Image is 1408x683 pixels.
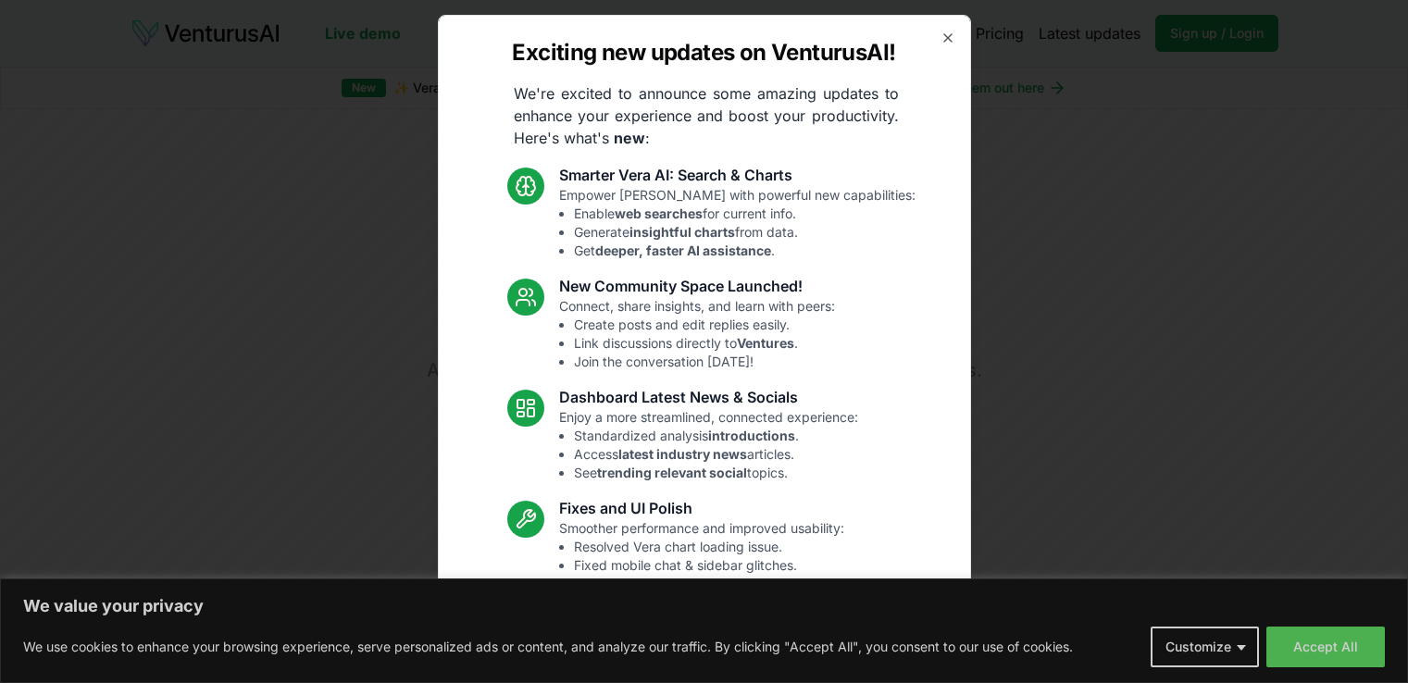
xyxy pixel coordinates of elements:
[497,608,912,675] p: These updates are designed to make VenturusAI more powerful, intuitive, and user-friendly. Let us...
[597,465,747,480] strong: trending relevant social
[708,428,795,443] strong: introductions
[618,446,747,462] strong: latest industry news
[559,275,835,297] h3: New Community Space Launched!
[559,408,858,482] p: Enjoy a more streamlined, connected experience:
[574,205,916,223] li: Enable for current info.
[595,242,771,258] strong: deeper, faster AI assistance
[574,445,858,464] li: Access articles.
[614,129,645,147] strong: new
[574,242,916,260] li: Get .
[499,82,914,149] p: We're excited to announce some amazing updates to enhance your experience and boost your producti...
[559,386,858,408] h3: Dashboard Latest News & Socials
[574,538,844,556] li: Resolved Vera chart loading issue.
[574,223,916,242] li: Generate from data.
[512,38,895,68] h2: Exciting new updates on VenturusAI!
[559,297,835,371] p: Connect, share insights, and learn with peers:
[559,519,844,593] p: Smoother performance and improved usability:
[615,205,703,221] strong: web searches
[574,427,858,445] li: Standardized analysis .
[559,497,844,519] h3: Fixes and UI Polish
[574,334,835,353] li: Link discussions directly to .
[559,186,916,260] p: Empower [PERSON_NAME] with powerful new capabilities:
[629,224,735,240] strong: insightful charts
[574,464,858,482] li: See topics.
[574,556,844,575] li: Fixed mobile chat & sidebar glitches.
[574,316,835,334] li: Create posts and edit replies easily.
[737,335,794,351] strong: Ventures
[574,353,835,371] li: Join the conversation [DATE]!
[574,575,844,593] li: Enhanced overall UI consistency.
[559,164,916,186] h3: Smarter Vera AI: Search & Charts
